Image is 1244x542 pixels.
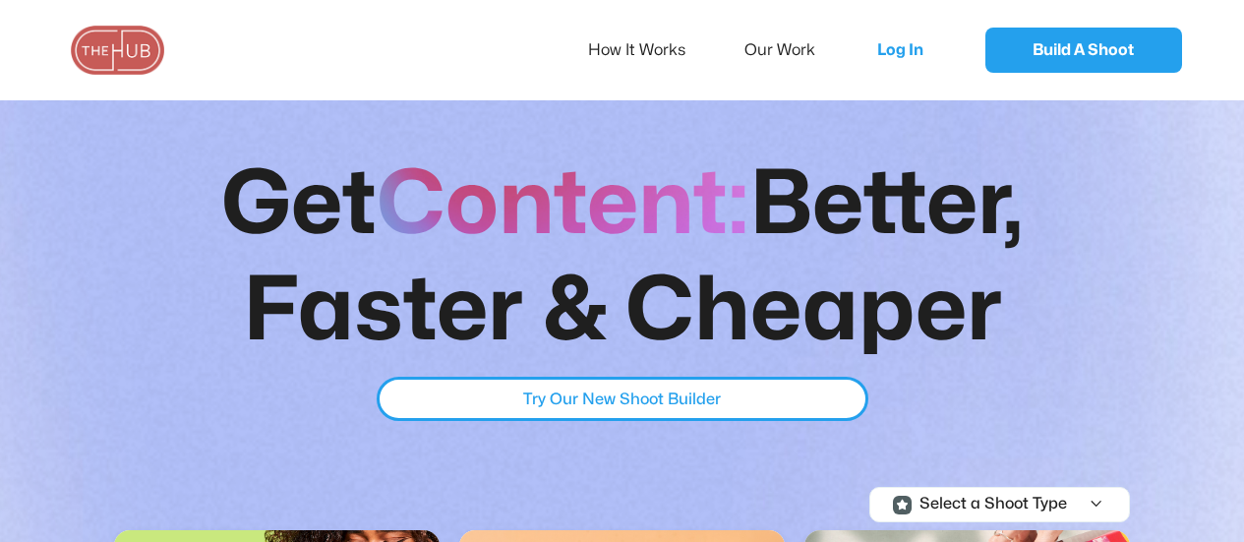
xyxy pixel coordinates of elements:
div: Icon Select Category - Localfinder X Webflow TemplateSelect a Shoot Type [870,488,1205,521]
a: Try Our New Shoot Builder [377,377,868,421]
a: How It Works [588,30,712,71]
a: Log In [858,18,956,83]
div:  [1089,496,1103,513]
strong: Content [377,162,728,248]
strong: : [728,162,749,248]
a: Build A Shoot [985,28,1182,73]
a: Our Work [744,30,842,71]
strong: Get [221,162,377,248]
div: Try Our New Shoot Builder [523,387,721,412]
img: Icon Select Category - Localfinder X Webflow Template [893,496,912,514]
div: Select a Shoot Type [919,496,1067,513]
